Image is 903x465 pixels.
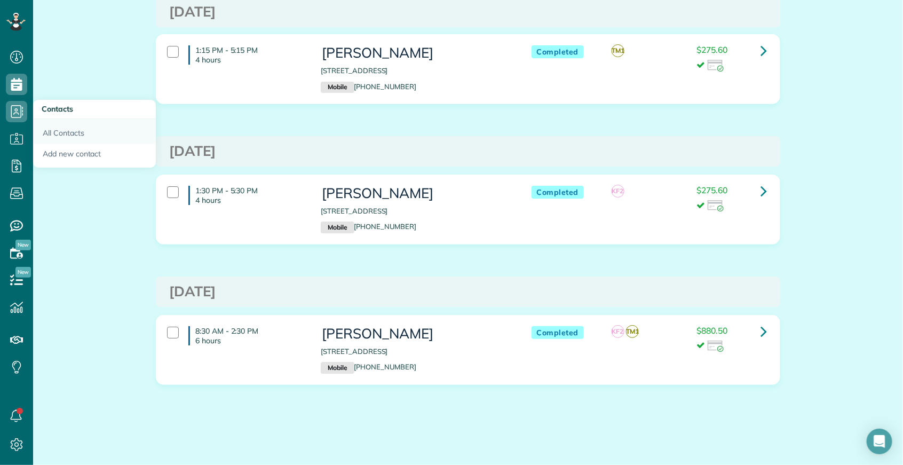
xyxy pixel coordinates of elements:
div: Open Intercom Messenger [867,429,892,454]
span: Completed [532,186,584,199]
img: icon_credit_card_success-27c2c4fc500a7f1a58a13ef14842cb958d03041fefb464fd2e53c949a5770e83.png [708,60,724,72]
span: $275.60 [697,44,728,55]
h4: 8:30 AM - 2:30 PM [188,326,305,345]
img: icon_credit_card_success-27c2c4fc500a7f1a58a13ef14842cb958d03041fefb464fd2e53c949a5770e83.png [708,200,724,212]
p: [STREET_ADDRESS] [321,206,510,216]
span: $275.60 [697,185,728,195]
a: Mobile[PHONE_NUMBER] [321,362,416,371]
p: 6 hours [195,336,305,345]
span: KF2 [612,325,624,338]
span: Completed [532,326,584,340]
small: Mobile [321,82,354,93]
h4: 1:30 PM - 5:30 PM [188,186,305,205]
p: 4 hours [195,55,305,65]
h3: [DATE] [169,144,767,159]
img: icon_credit_card_success-27c2c4fc500a7f1a58a13ef14842cb958d03041fefb464fd2e53c949a5770e83.png [708,341,724,352]
span: KF2 [612,185,624,198]
h3: [DATE] [169,284,767,300]
h3: [PERSON_NAME] [321,326,510,342]
small: Mobile [321,222,354,233]
a: All Contacts [33,119,156,144]
p: [STREET_ADDRESS] [321,66,510,76]
span: Completed [532,45,584,59]
span: TM1 [626,325,639,338]
h3: [PERSON_NAME] [321,45,510,61]
h4: 1:15 PM - 5:15 PM [188,45,305,65]
p: [STREET_ADDRESS] [321,346,510,357]
a: Mobile[PHONE_NUMBER] [321,222,416,231]
span: TM1 [612,44,624,57]
h3: [DATE] [169,4,767,20]
small: Mobile [321,362,354,374]
span: New [15,240,31,250]
span: New [15,267,31,278]
p: 4 hours [195,195,305,205]
a: Mobile[PHONE_NUMBER] [321,82,416,91]
span: $880.50 [697,325,728,336]
a: Add new contact [33,144,156,168]
h3: [PERSON_NAME] [321,186,510,201]
span: Contacts [42,104,73,114]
